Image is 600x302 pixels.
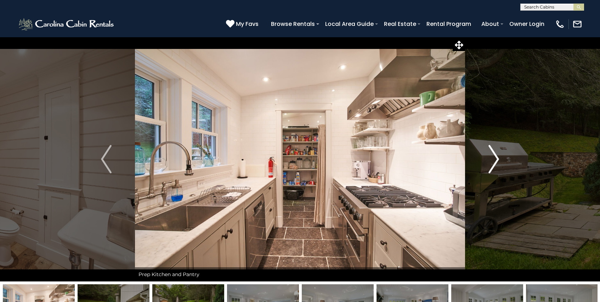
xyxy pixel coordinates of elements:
[572,19,582,29] img: mail-regular-white.png
[236,19,259,28] span: My Favs
[18,17,116,31] img: White-1-2.png
[488,145,499,173] img: arrow
[478,18,503,30] a: About
[423,18,475,30] a: Rental Program
[322,18,377,30] a: Local Area Guide
[465,37,522,281] button: Next
[506,18,548,30] a: Owner Login
[78,37,135,281] button: Previous
[555,19,565,29] img: phone-regular-white.png
[226,19,260,29] a: My Favs
[267,18,318,30] a: Browse Rentals
[380,18,420,30] a: Real Estate
[135,267,465,281] div: Prep Kitchen and Pantry
[101,145,112,173] img: arrow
